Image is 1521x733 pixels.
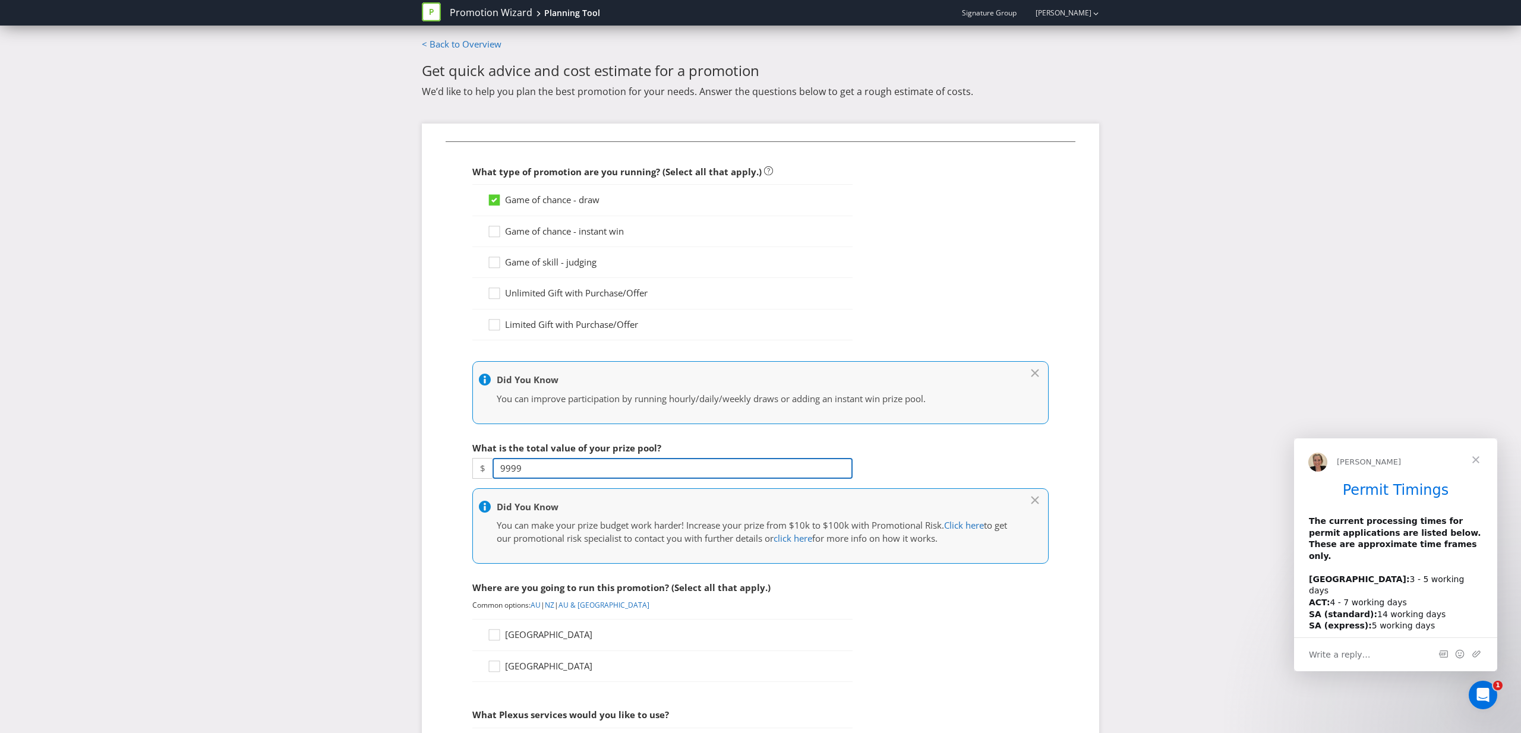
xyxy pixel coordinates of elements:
a: Click here [944,519,984,531]
span: Game of skill - judging [505,256,597,268]
a: Promotion Wizard [450,6,532,20]
span: $ [472,458,493,479]
p: You can improve participation by running hourly/daily/weekly draws or adding an instant win prize... [497,393,1012,405]
span: to get our promotional risk specialist to contact you with further details or [497,519,1007,544]
span: 1 [1493,681,1503,690]
span: What Plexus services would you like to use? [472,709,669,721]
span: What is the total value of your prize pool? [472,442,661,454]
p: We’d like to help you plan the best promotion for your needs. Answer the questions below to get a... [422,85,1099,98]
a: [PERSON_NAME] [1024,8,1091,18]
span: Unlimited Gift with Purchase/Offer [505,287,648,299]
span: What type of promotion are you running? (Select all that apply.) [472,166,762,178]
span: Game of chance - instant win [505,225,624,237]
a: click here [774,532,812,544]
span: Signature Group [962,8,1017,18]
span: Game of chance - draw [505,194,599,206]
span: [GEOGRAPHIC_DATA] [505,660,592,672]
iframe: Intercom live chat [1469,681,1497,709]
div: Planning Tool [544,7,600,19]
span: [GEOGRAPHIC_DATA] [505,628,592,640]
span: | [541,600,545,610]
span: Limited Gift with Purchase/Offer [505,318,638,330]
h2: Get quick advice and cost estimate for a promotion [422,63,1099,78]
a: < Back to Overview [422,38,501,50]
a: NZ [545,600,554,610]
a: AU [531,600,541,610]
span: | [554,600,558,610]
span: for more info on how it works. [812,532,938,544]
div: Where are you going to run this promotion? (Select all that apply.) [472,576,853,600]
span: Common options: [472,600,531,610]
iframe: Intercom live chat message [1294,438,1497,671]
a: AU & [GEOGRAPHIC_DATA] [558,600,649,610]
span: You can make your prize budget work harder! Increase your prize from $10k to $100k with Promotion... [497,519,944,531]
